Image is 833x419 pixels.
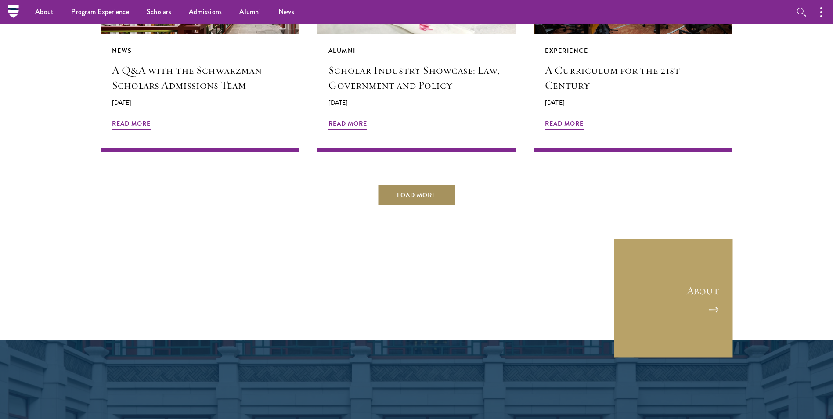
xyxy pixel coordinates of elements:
p: [DATE] [112,98,288,107]
button: Load More [377,184,456,206]
span: Read More [112,118,151,132]
h5: Scholar Industry Showcase: Law, Government and Policy [328,63,505,93]
p: [DATE] [545,98,721,107]
span: Read More [545,118,584,132]
h5: A Curriculum for the 21st Century [545,63,721,93]
div: Experience [545,45,721,56]
div: Alumni [328,45,505,56]
h5: A Q&A with the Schwarzman Scholars Admissions Team [112,63,288,93]
div: News [112,45,288,56]
p: [DATE] [328,98,505,107]
span: Read More [328,118,367,132]
a: About [614,239,733,358]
